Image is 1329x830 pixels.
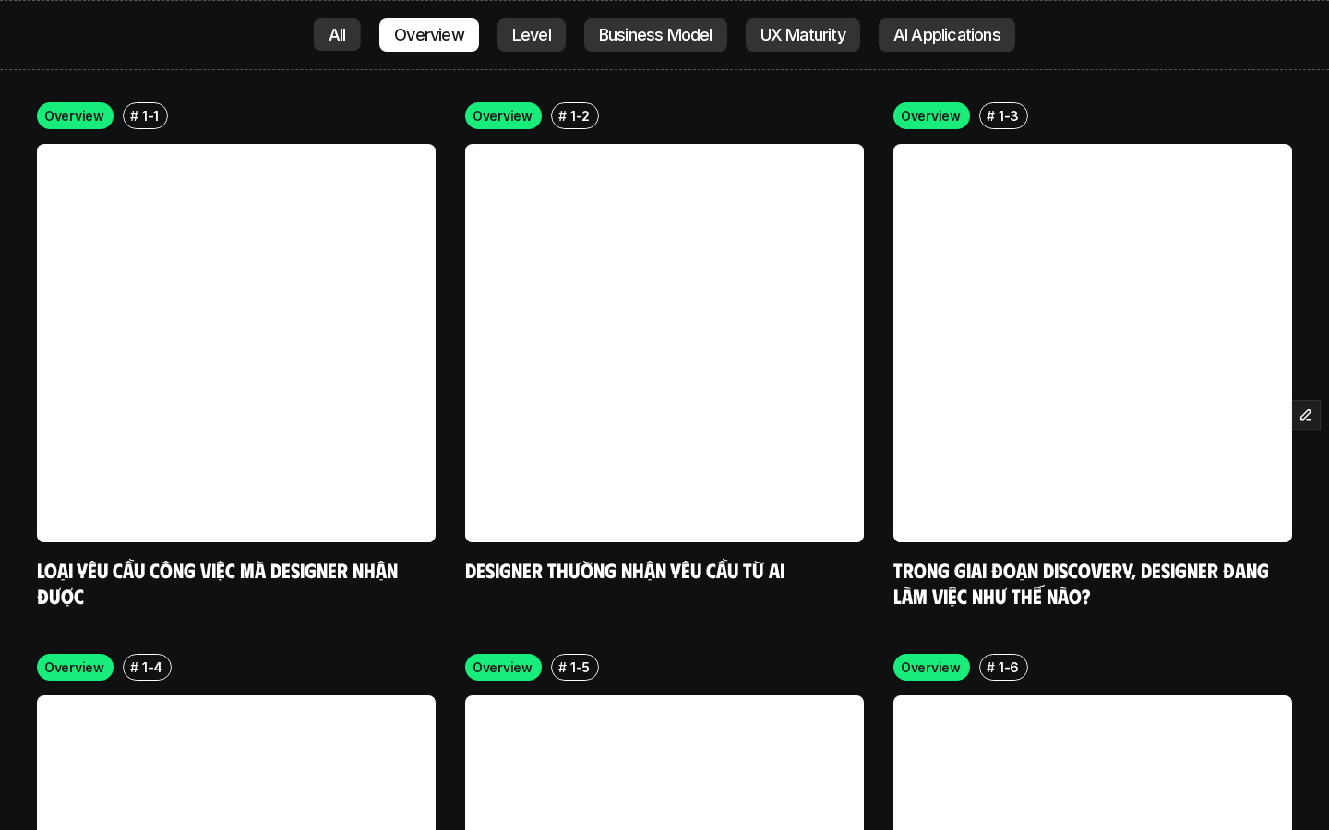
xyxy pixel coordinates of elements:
[473,106,533,125] p: Overview
[987,108,995,122] h6: #
[130,659,138,673] h6: #
[512,26,551,44] p: Level
[584,18,727,52] a: Business Model
[142,658,162,677] p: 1-4
[901,658,961,677] p: Overview
[1292,401,1320,429] button: Edit Framer Content
[893,557,1274,608] a: Trong giai đoạn Discovery, designer đang làm việc như thế nào?
[44,106,104,125] p: Overview
[142,106,159,125] p: 1-1
[473,658,533,677] p: Overview
[760,26,845,44] p: UX Maturity
[558,108,567,122] h6: #
[599,26,712,44] p: Business Model
[570,106,590,125] p: 1-2
[465,557,784,582] a: Designer thường nhận yêu cầu từ ai
[37,557,402,608] a: Loại yêu cầu công việc mà designer nhận được
[570,658,590,677] p: 1-5
[999,658,1019,677] p: 1-6
[130,108,138,122] h6: #
[893,26,1000,44] p: AI Applications
[746,18,860,52] a: UX Maturity
[314,18,361,52] a: All
[901,106,961,125] p: Overview
[44,658,104,677] p: Overview
[987,659,995,673] h6: #
[379,18,479,52] a: Overview
[497,18,566,52] a: Level
[999,106,1019,125] p: 1-3
[558,659,567,673] h6: #
[394,26,464,44] p: Overview
[329,26,346,44] p: All
[879,18,1015,52] a: AI Applications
